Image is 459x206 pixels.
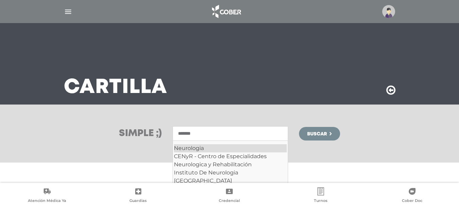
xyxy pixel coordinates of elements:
[314,198,328,204] span: Turnos
[28,198,66,204] span: Atención Médica Ya
[307,132,327,136] span: Buscar
[1,187,93,205] a: Atención Médica Ya
[174,152,287,169] div: CENyR - Centro de Especialidades Neurologica y Rehabilitación
[93,187,184,205] a: Guardias
[119,129,162,138] h3: Simple ;)
[64,7,72,16] img: Cober_menu-lines-white.svg
[366,187,458,205] a: Cober Doc
[382,5,395,18] img: profile-placeholder.svg
[219,198,240,204] span: Credencial
[174,169,287,185] div: Instituto De Neurologia [GEOGRAPHIC_DATA]
[402,198,422,204] span: Cober Doc
[299,127,340,141] button: Buscar
[275,187,367,205] a: Turnos
[184,187,275,205] a: Credencial
[208,3,244,20] img: logo_cober_home-white.png
[129,198,147,204] span: Guardias
[64,79,167,96] h3: Cartilla
[174,144,287,152] div: Neurologia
